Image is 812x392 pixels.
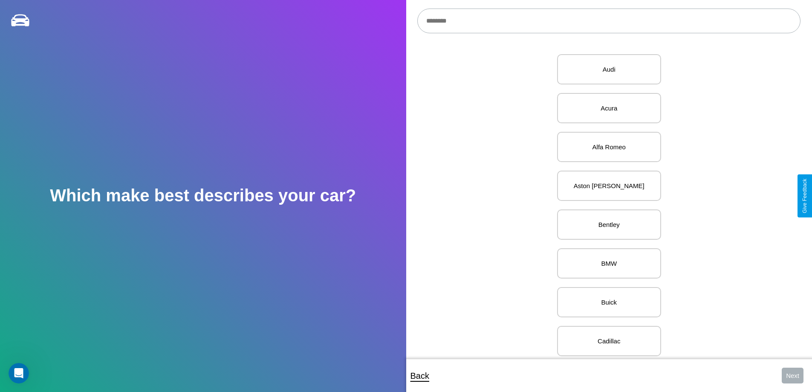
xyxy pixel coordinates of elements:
[9,363,29,383] iframe: Intercom live chat
[802,179,808,213] div: Give Feedback
[566,141,652,153] p: Alfa Romeo
[782,368,803,383] button: Next
[566,219,652,230] p: Bentley
[566,102,652,114] p: Acura
[566,258,652,269] p: BMW
[566,180,652,192] p: Aston [PERSON_NAME]
[566,335,652,347] p: Cadillac
[50,186,356,205] h2: Which make best describes your car?
[566,64,652,75] p: Audi
[566,296,652,308] p: Buick
[410,368,429,383] p: Back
